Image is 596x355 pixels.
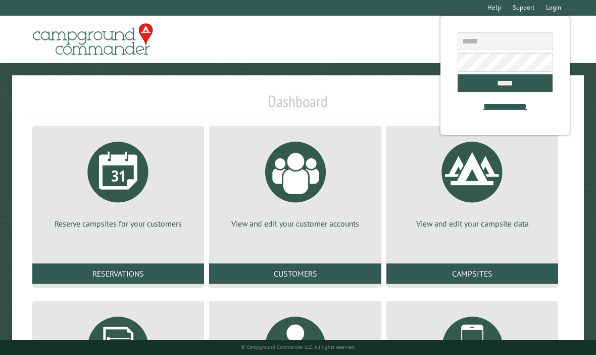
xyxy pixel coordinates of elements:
[44,134,192,229] a: Reserve campsites for your customers
[399,134,546,229] a: View and edit your campsite data
[30,20,156,59] img: Campground Commander
[221,134,369,229] a: View and edit your customer accounts
[386,263,558,284] a: Campsites
[209,263,381,284] a: Customers
[32,263,204,284] a: Reservations
[30,92,566,119] h1: Dashboard
[44,218,192,229] p: Reserve campsites for your customers
[399,218,546,229] p: View and edit your campsite data
[221,218,369,229] p: View and edit your customer accounts
[241,344,355,350] small: © Campground Commander LLC. All rights reserved.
